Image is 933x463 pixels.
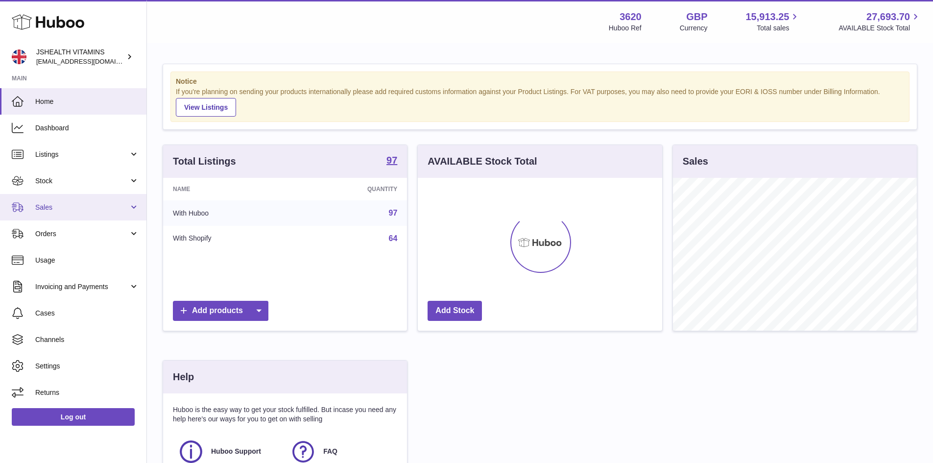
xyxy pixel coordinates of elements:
span: Channels [35,335,139,344]
span: Dashboard [35,123,139,133]
a: 97 [389,209,398,217]
a: 64 [389,234,398,243]
div: Huboo Ref [609,24,642,33]
span: FAQ [323,447,337,456]
span: Listings [35,150,129,159]
span: Orders [35,229,129,239]
span: Invoicing and Payments [35,282,129,292]
h3: Total Listings [173,155,236,168]
span: 27,693.70 [866,10,910,24]
div: If you're planning on sending your products internationally please add required customs informati... [176,87,904,117]
span: Total sales [757,24,800,33]
span: Returns [35,388,139,397]
a: 15,913.25 Total sales [745,10,800,33]
span: Huboo Support [211,447,261,456]
a: 97 [386,155,397,167]
strong: 97 [386,155,397,165]
h3: Sales [683,155,708,168]
th: Quantity [295,178,407,200]
span: Settings [35,362,139,371]
a: 27,693.70 AVAILABLE Stock Total [838,10,921,33]
a: Add products [173,301,268,321]
p: Huboo is the easy way to get your stock fulfilled. But incase you need any help here's our ways f... [173,405,397,424]
a: View Listings [176,98,236,117]
th: Name [163,178,295,200]
span: Usage [35,256,139,265]
strong: GBP [686,10,707,24]
h3: AVAILABLE Stock Total [428,155,537,168]
img: internalAdmin-3620@internal.huboo.com [12,49,26,64]
strong: Notice [176,77,904,86]
span: 15,913.25 [745,10,789,24]
td: With Huboo [163,200,295,226]
a: Log out [12,408,135,426]
div: Currency [680,24,708,33]
span: [EMAIL_ADDRESS][DOMAIN_NAME] [36,57,144,65]
span: AVAILABLE Stock Total [838,24,921,33]
td: With Shopify [163,226,295,251]
span: Home [35,97,139,106]
h3: Help [173,370,194,384]
a: Add Stock [428,301,482,321]
span: Stock [35,176,129,186]
span: Cases [35,309,139,318]
strong: 3620 [620,10,642,24]
span: Sales [35,203,129,212]
div: JSHEALTH VITAMINS [36,48,124,66]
